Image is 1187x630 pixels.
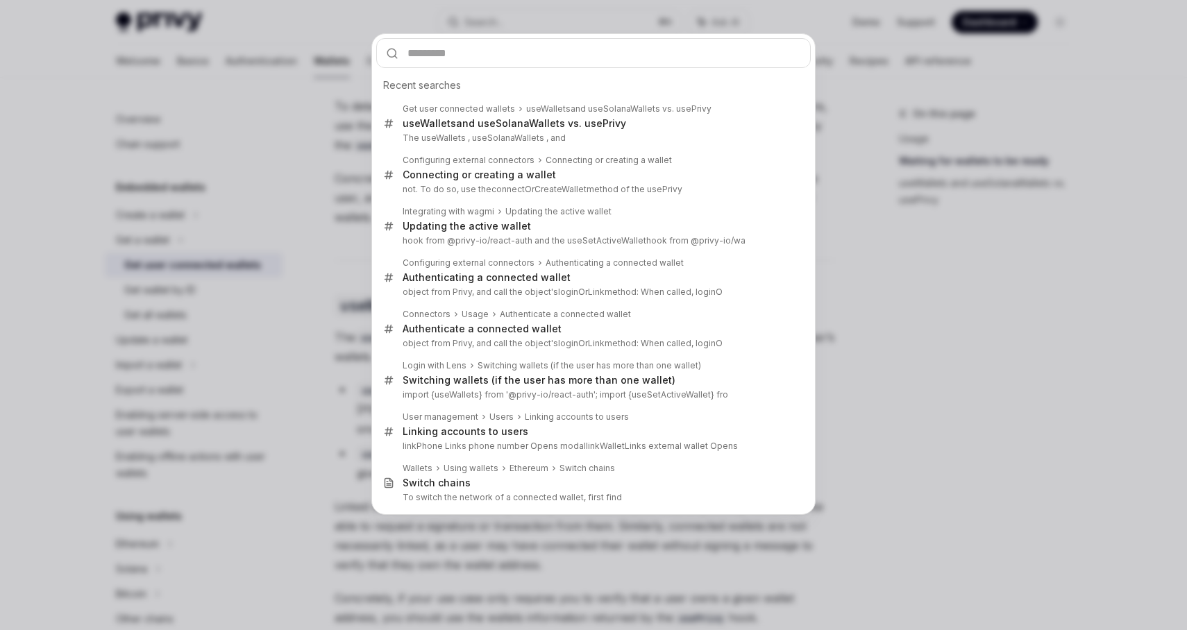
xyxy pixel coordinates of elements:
[403,360,466,371] div: Login with Lens
[510,463,548,474] div: Ethereum
[403,117,456,129] b: useWallets
[383,78,461,92] span: Recent searches
[489,411,514,423] div: Users
[546,155,672,166] div: Connecting or creating a wallet
[546,257,684,269] div: Authenticating a connected wallet
[444,463,498,474] div: Using wallets
[403,155,534,166] div: Configuring external connectors
[505,206,612,217] div: Updating the active wallet
[403,206,494,217] div: Integrating with wagmi
[403,463,432,474] div: Wallets
[403,235,782,246] p: hook from @privy-io/react-auth and the useSet hook from @privy-io/wa
[559,463,615,474] div: Switch chains
[586,441,625,451] b: linkWallet
[403,389,782,400] p: import {useWallets} from '@privy-io/react-auth'; import {use } fro
[403,425,528,438] div: Linking accounts to users
[596,235,646,246] b: ActiveWallet
[403,338,782,349] p: object from Privy, and call the object's method: When called, loginO
[403,411,478,423] div: User management
[403,117,626,130] div: and useSolanaWallets vs. usePrivy
[403,287,782,298] p: object from Privy, and call the object's method: When called, loginO
[403,323,562,335] div: Authenticate a connected wallet
[403,257,534,269] div: Configuring external connectors
[403,374,675,386] div: Switching wallets (if the user has more than one wallet)
[403,309,451,320] div: Connectors
[403,103,515,114] div: Get user connected wallets
[403,220,531,232] div: Updating the active wallet
[403,133,782,144] p: The useWallets , useSolanaWallets , and
[403,184,782,195] p: not. To do so, use the method of the usePrivy
[526,103,571,114] b: useWallets
[403,169,556,181] div: Connecting or creating a wallet
[525,411,629,423] div: Linking accounts to users
[478,360,701,371] div: Switching wallets (if the user has more than one wallet)
[558,287,605,297] b: loginOrLink
[403,271,571,284] div: Authenticating a connected wallet
[403,477,471,489] div: s
[462,309,489,320] div: Usage
[403,492,782,503] p: To switch the network of a connected wallet, first find
[491,184,587,194] b: connectOrCreateWallet
[558,338,605,348] b: loginOrLink
[526,103,712,114] div: and useSolanaWallets vs. usePrivy
[403,477,465,488] b: Switch chain
[403,441,782,452] p: linkPhone Links phone number Opens modal Links external wallet Opens
[500,309,631,320] div: Authenticate a connected wallet
[647,389,711,400] b: SetActiveWallet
